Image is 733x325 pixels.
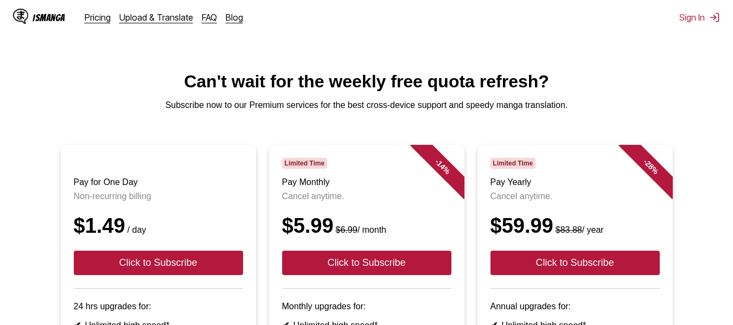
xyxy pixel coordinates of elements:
button: Click to Subscribe [282,251,451,275]
h3: Pay Monthly [282,177,451,187]
h3: Pay Yearly [490,177,660,187]
img: Sign out [709,12,720,23]
a: FAQ [202,12,217,23]
img: IsManga Logo [13,9,28,24]
p: 24 hrs upgrades for: [74,302,243,311]
button: Sign In [679,12,720,23]
p: Cancel anytime. [282,192,451,201]
s: $6.99 [336,225,358,234]
h3: Pay for One Day [74,177,243,187]
h1: Can't wait for the weekly free quota refresh? [9,72,724,92]
p: Cancel anytime. [490,192,660,201]
a: Upload & Translate [119,12,193,23]
button: Click to Subscribe [490,251,660,275]
div: $5.99 [282,214,451,238]
div: - 14 % [410,134,475,199]
div: $1.49 [74,214,243,238]
div: $59.99 [490,214,660,238]
small: / month [334,225,386,234]
a: Pricing [85,12,111,23]
p: Subscribe now to our Premium services for the best cross-device support and speedy manga translat... [9,100,724,110]
p: Non-recurring billing [74,192,243,201]
button: Click to Subscribe [74,251,243,275]
span: Limited Time [490,158,536,169]
a: IsManga LogoIsManga [13,9,85,26]
div: IsManga [33,12,65,23]
s: $83.88 [556,225,582,234]
small: / day [125,225,146,234]
p: Annual upgrades for: [490,302,660,311]
div: - 28 % [618,134,683,199]
span: Limited Time [282,158,327,169]
p: Monthly upgrades for: [282,302,451,311]
small: / year [553,225,604,234]
a: Blog [226,12,243,23]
